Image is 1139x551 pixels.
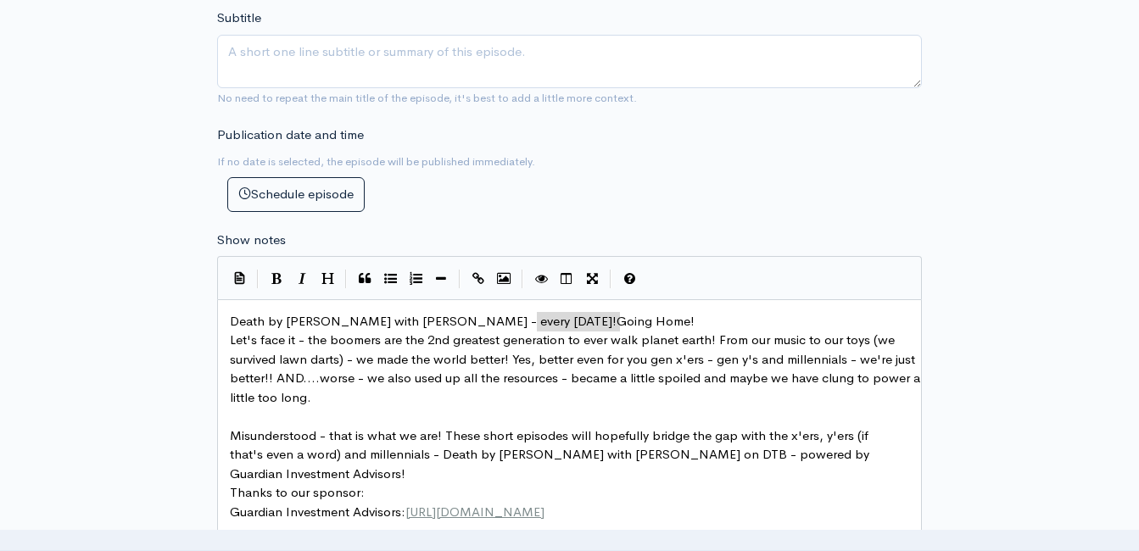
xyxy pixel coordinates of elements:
label: Publication date and time [217,125,364,145]
button: Quote [352,266,377,292]
span: [URL][DOMAIN_NAME] [405,504,544,520]
button: Toggle Fullscreen [579,266,605,292]
small: If no date is selected, the episode will be published immediately. [217,154,535,169]
button: Generic List [377,266,403,292]
button: Toggle Side by Side [554,266,579,292]
i: | [345,270,347,289]
span: Going Home! [617,313,695,329]
i: | [610,270,611,289]
label: Show notes [217,231,286,250]
button: Heading [315,266,340,292]
button: Insert Horizontal Line [428,266,454,292]
button: Bold [264,266,289,292]
button: Italic [289,266,315,292]
span: Thanks to our sponsor: [230,484,365,500]
button: Create Link [466,266,491,292]
button: Insert Image [491,266,516,292]
button: Toggle Preview [528,266,554,292]
i: | [522,270,523,289]
small: No need to repeat the main title of the episode, it's best to add a little more context. [217,91,637,105]
button: Schedule episode [227,177,365,212]
span: Let's face it - the boomers are the 2nd greatest generation to ever walk planet earth! From our m... [230,331,924,405]
span: Misunderstood - that is what we are! These short episodes will hopefully bridge the gap with the ... [230,427,873,481]
i: | [459,270,461,289]
span: Death by [PERSON_NAME] with [PERSON_NAME] - every [DATE]! [230,313,695,329]
button: Insert Show Notes Template [226,264,252,290]
span: Guardian Investment Advisors: [230,504,544,520]
label: Subtitle [217,8,261,28]
button: Numbered List [403,266,428,292]
button: Markdown Guide [617,266,642,292]
i: | [257,270,259,289]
